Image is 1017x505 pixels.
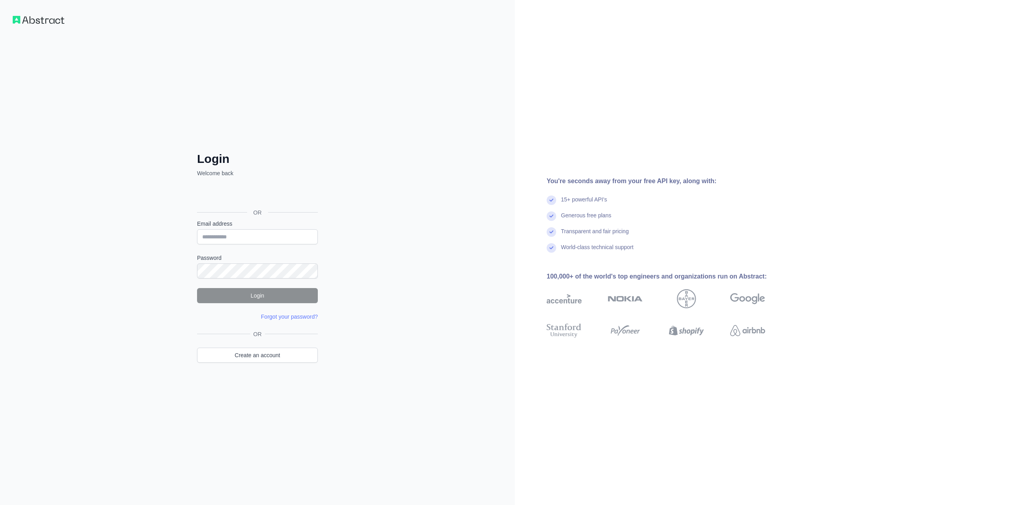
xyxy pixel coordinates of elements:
div: Transparent and fair pricing [561,227,629,243]
div: Generous free plans [561,211,611,227]
img: bayer [677,289,696,308]
img: accenture [547,289,582,308]
label: Email address [197,220,318,228]
img: check mark [547,211,556,221]
img: Workflow [13,16,64,24]
img: stanford university [547,322,582,339]
img: check mark [547,243,556,253]
div: 15+ powerful API's [561,195,607,211]
div: 100,000+ of the world's top engineers and organizations run on Abstract: [547,272,791,281]
button: Login [197,288,318,303]
img: google [730,289,765,308]
p: Welcome back [197,169,318,177]
img: shopify [669,322,704,339]
span: OR [250,330,265,338]
img: check mark [547,227,556,237]
label: Password [197,254,318,262]
div: You're seconds away from your free API key, along with: [547,176,791,186]
a: Create an account [197,348,318,363]
iframe: Botão Iniciar sessão com o Google [193,186,320,203]
h2: Login [197,152,318,166]
span: OR [247,209,268,217]
div: World-class technical support [561,243,634,259]
img: payoneer [608,322,643,339]
img: airbnb [730,322,765,339]
a: Forgot your password? [261,313,318,320]
img: check mark [547,195,556,205]
img: nokia [608,289,643,308]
